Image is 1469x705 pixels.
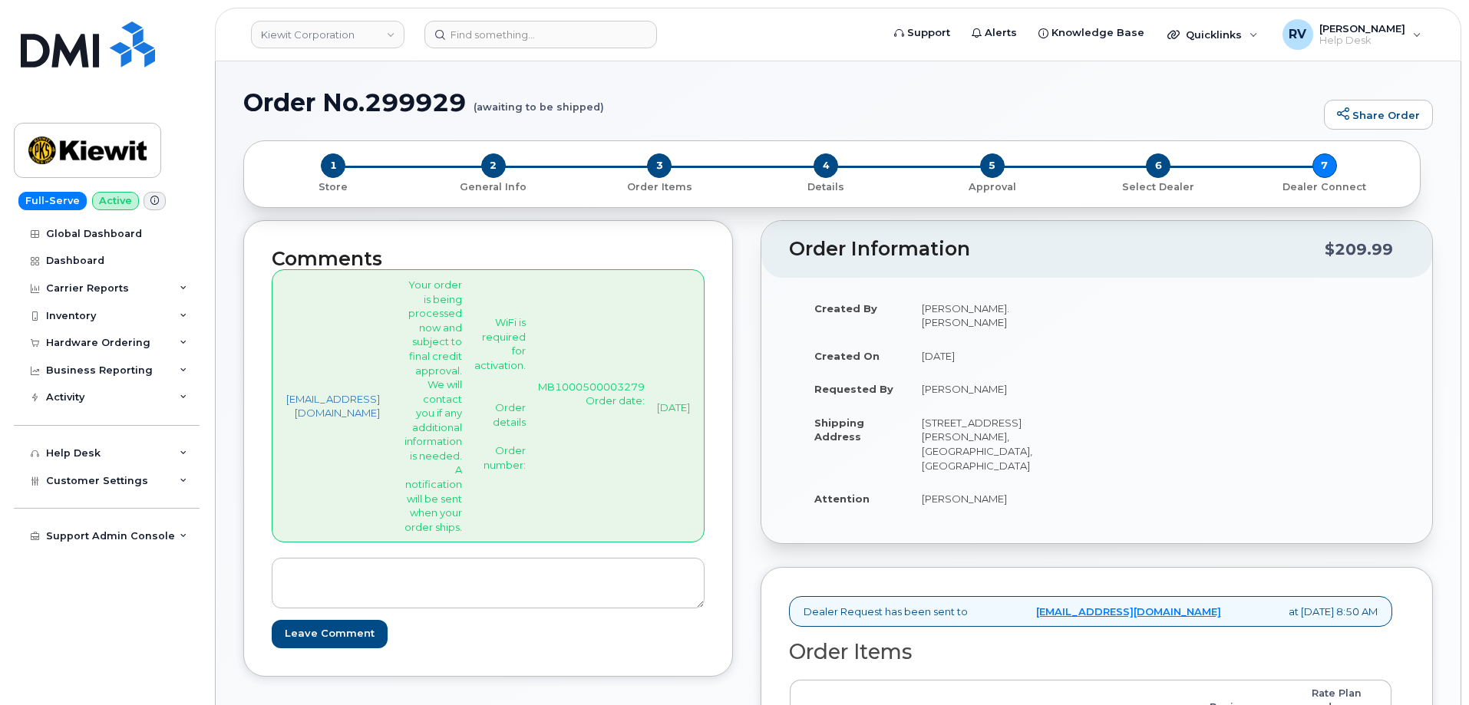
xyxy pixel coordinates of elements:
a: 6 Select Dealer [1075,178,1242,194]
h2: Order Items [789,641,1392,664]
p: MB1000500003279 Order date: [538,380,645,437]
td: [DATE] [908,339,1085,373]
small: (awaiting to be shipped) [474,89,604,113]
strong: Created By [814,302,877,315]
strong: Requested By [814,383,893,395]
a: 1 Store [256,178,411,194]
span: 5 [980,153,1005,178]
strong: Created On [814,350,880,362]
div: $209.99 [1325,235,1393,264]
h2: Order Information [789,239,1325,260]
td: [PERSON_NAME].[PERSON_NAME] [908,292,1085,339]
a: 2 General Info [411,178,577,194]
strong: Shipping Address [814,417,864,443]
h2: Comments [272,249,705,270]
p: General Info [417,180,571,194]
a: 5 Approval [909,178,1075,194]
p: [DATE] [657,400,690,415]
td: [PERSON_NAME] [908,372,1085,406]
span: 4 [814,153,838,178]
span: 3 [647,153,672,178]
p: Select Dealer [1081,180,1236,194]
span: 2 [481,153,506,178]
div: Dealer Request has been sent to at [DATE] 8:50 AM [789,596,1392,628]
p: Order Items [583,180,737,194]
a: 4 Details [743,178,909,194]
a: Share Order [1324,100,1433,130]
input: Leave Comment [272,620,388,648]
a: [EMAIL_ADDRESS][DOMAIN_NAME] [1036,605,1221,619]
p: Store [262,180,404,194]
h1: Order No.299929 [243,89,1316,116]
p: Approval [915,180,1069,194]
a: 3 Order Items [576,178,743,194]
p: Details [749,180,903,194]
span: 6 [1146,153,1170,178]
p: Your order is being processed now and subject to final credit approval. We will contact you if an... [404,278,462,534]
td: [PERSON_NAME] [908,482,1085,516]
strong: Attention [814,493,870,505]
p: WiFi is required for activation. Order details Order number: [474,315,526,500]
span: 1 [321,153,345,178]
a: [EMAIL_ADDRESS][DOMAIN_NAME] [286,392,380,420]
td: [STREET_ADDRESS][PERSON_NAME], [GEOGRAPHIC_DATA], [GEOGRAPHIC_DATA] [908,406,1085,482]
